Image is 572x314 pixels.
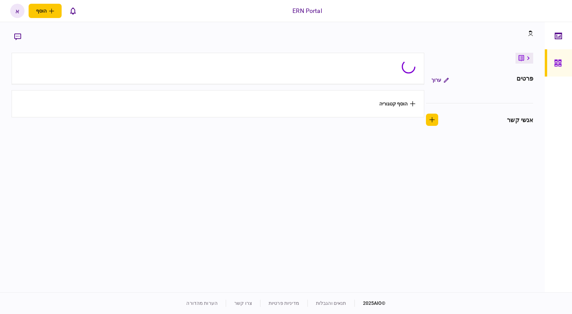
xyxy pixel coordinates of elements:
[292,6,322,15] div: ERN Portal
[29,4,62,18] button: פתח תפריט להוספת לקוח
[66,4,80,18] button: פתח רשימת התראות
[426,74,454,86] button: ערוך
[316,300,346,306] a: תנאים והגבלות
[507,115,533,125] div: אנשי קשר
[354,300,386,307] div: © 2025 AIO
[186,300,218,306] a: הערות מהדורה
[234,300,252,306] a: צרו קשר
[517,74,534,86] div: פרטים
[10,4,25,18] button: א
[269,300,299,306] a: מדיניות פרטיות
[379,101,415,106] button: הוסף קטגוריה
